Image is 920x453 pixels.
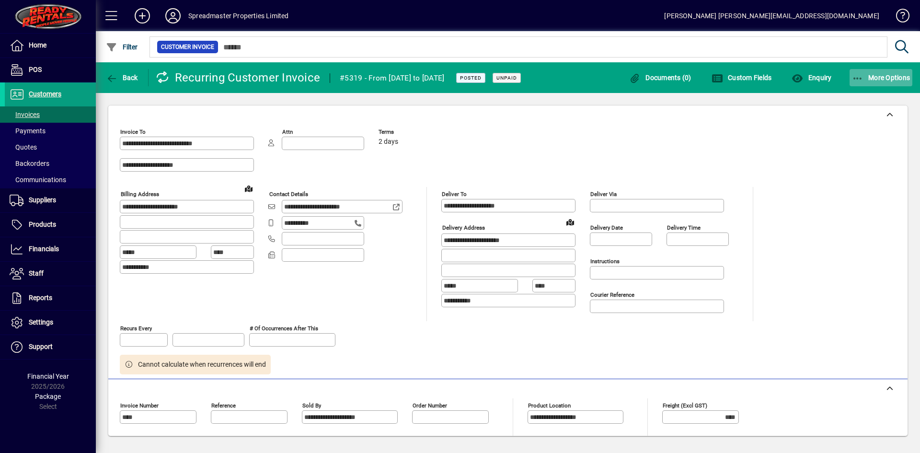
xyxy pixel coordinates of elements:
span: Documents (0) [629,74,691,81]
span: Terms [379,129,436,135]
mat-label: Deliver via [590,191,617,197]
button: Add [127,7,158,24]
a: Invoices [5,106,96,123]
mat-label: Order number [413,402,447,409]
div: #5319 - From [DATE] to [DATE] [340,70,444,86]
mat-label: Payment due [211,436,243,442]
button: Back [103,69,140,86]
mat-label: Product location [528,402,571,409]
span: Unpaid [496,75,517,81]
a: Settings [5,311,96,335]
a: View on map [563,214,578,230]
span: Filter [106,43,138,51]
a: Backorders [5,155,96,172]
span: Customers [29,90,61,98]
div: [PERSON_NAME] [PERSON_NAME][EMAIL_ADDRESS][DOMAIN_NAME] [664,8,879,23]
a: Payments [5,123,96,139]
span: Communications [10,176,66,184]
button: More Options [850,69,913,86]
mat-label: Invoice number [120,402,159,409]
span: Invoices [10,111,40,118]
span: Back [106,74,138,81]
button: Enquiry [789,69,834,86]
span: Posted [460,75,482,81]
span: Products [29,221,56,228]
span: 2 days [379,138,398,146]
span: Package [35,393,61,400]
span: Home [29,41,46,49]
a: POS [5,58,96,82]
mat-label: # of occurrences after this [250,325,318,332]
mat-label: Courier Reference [590,291,634,298]
span: Staff [29,269,44,277]
a: Home [5,34,96,58]
span: POS [29,66,42,73]
a: Staff [5,262,96,286]
mat-label: Invoice date [120,436,151,442]
a: Support [5,335,96,359]
app-page-header-button: Back [96,69,149,86]
mat-label: Recurs every [120,325,152,332]
mat-label: Delivery status [302,436,339,442]
span: More Options [852,74,910,81]
span: Financial Year [27,372,69,380]
span: Custom Fields [712,74,772,81]
mat-label: Rounding [663,436,686,442]
a: View on map [241,181,256,196]
span: Enquiry [792,74,831,81]
mat-label: Delivery time [667,224,701,231]
span: Backorders [10,160,49,167]
mat-label: Sold by [302,402,321,409]
button: Documents (0) [627,69,694,86]
a: Reports [5,286,96,310]
mat-label: Delivery date [590,224,623,231]
a: Quotes [5,139,96,155]
span: Payments [10,127,46,135]
a: Knowledge Base [889,2,908,33]
button: Custom Fields [709,69,774,86]
mat-label: Reference [211,402,236,409]
mat-label: Attn [282,128,293,135]
span: Settings [29,318,53,326]
span: Suppliers [29,196,56,204]
span: Customer Invoice [161,42,214,52]
span: Quotes [10,143,37,151]
button: Profile [158,7,188,24]
mat-label: Deliver To [442,191,467,197]
button: Filter [103,38,140,56]
mat-label: Freight (excl GST) [663,402,707,409]
mat-label: Instructions [590,258,620,265]
a: Communications [5,172,96,188]
span: Cannot calculate when recurrences will end [138,360,266,370]
div: Recurring Customer Invoice [156,70,321,85]
a: Products [5,213,96,237]
span: Financials [29,245,59,253]
a: Suppliers [5,188,96,212]
mat-label: Invoice To [120,128,146,135]
div: Spreadmaster Properties Limited [188,8,288,23]
a: Financials [5,237,96,261]
span: Reports [29,294,52,302]
span: Support [29,343,53,350]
